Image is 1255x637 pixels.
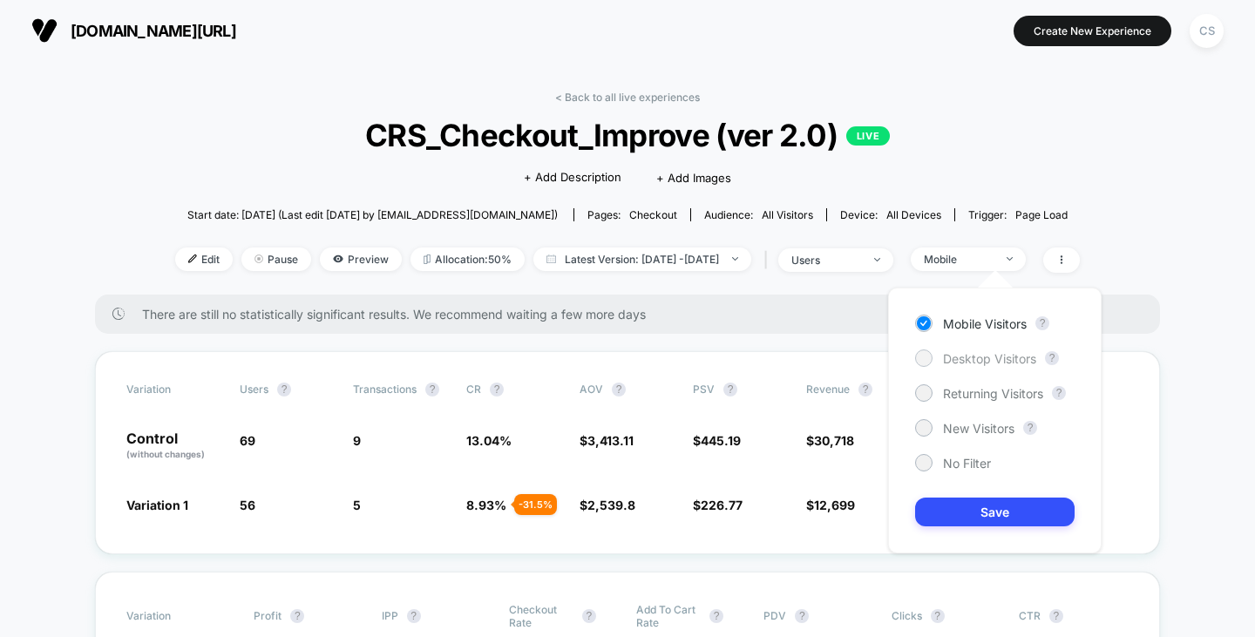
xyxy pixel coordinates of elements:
[546,254,556,263] img: calendar
[587,433,634,448] span: 3,413.11
[353,433,361,448] span: 9
[187,208,558,221] span: Start date: [DATE] (Last edit [DATE] by [EMAIL_ADDRESS][DOMAIN_NAME])
[762,208,813,221] span: All Visitors
[874,258,880,261] img: end
[636,603,701,629] span: Add To Cart Rate
[968,208,1068,221] div: Trigger:
[1019,609,1041,622] span: CTR
[533,247,751,271] span: Latest Version: [DATE] - [DATE]
[424,254,431,264] img: rebalance
[1007,257,1013,261] img: end
[1015,208,1068,221] span: Page Load
[763,609,786,622] span: PDV
[290,609,304,623] button: ?
[814,433,854,448] span: 30,718
[353,498,361,512] span: 5
[612,383,626,396] button: ?
[126,431,222,461] p: Control
[240,498,255,512] span: 56
[490,383,504,396] button: ?
[943,351,1036,366] span: Desktop Visitors
[806,498,855,512] span: $
[126,383,222,396] span: Variation
[732,257,738,261] img: end
[254,609,282,622] span: Profit
[71,22,236,40] span: [DOMAIN_NAME][URL]
[142,307,1125,322] span: There are still no statistically significant results. We recommend waiting a few more days
[410,247,525,271] span: Allocation: 50%
[580,498,635,512] span: $
[791,254,861,267] div: users
[1023,421,1037,435] button: ?
[915,498,1075,526] button: Save
[943,386,1043,401] span: Returning Visitors
[241,247,311,271] span: Pause
[31,17,58,44] img: Visually logo
[26,17,241,44] button: [DOMAIN_NAME][URL]
[693,498,743,512] span: $
[858,383,872,396] button: ?
[466,498,506,512] span: 8.93 %
[795,609,809,623] button: ?
[240,433,255,448] span: 69
[846,126,890,146] p: LIVE
[826,208,954,221] span: Device:
[175,247,233,271] span: Edit
[587,208,677,221] div: Pages:
[693,433,741,448] span: $
[709,609,723,623] button: ?
[466,433,512,448] span: 13.04 %
[656,171,731,185] span: + Add Images
[943,421,1014,436] span: New Visitors
[1190,14,1224,48] div: CS
[254,254,263,263] img: end
[220,117,1035,153] span: CRS_Checkout_Improve (ver 2.0)
[382,609,398,622] span: IPP
[1049,609,1063,623] button: ?
[188,254,197,263] img: edit
[704,208,813,221] div: Audience:
[760,247,778,273] span: |
[580,383,603,396] span: AOV
[943,316,1027,331] span: Mobile Visitors
[126,449,205,459] span: (without changes)
[1052,386,1066,400] button: ?
[555,91,700,104] a: < Back to all live experiences
[886,208,941,221] span: all devices
[1184,13,1229,49] button: CS
[582,609,596,623] button: ?
[806,383,850,396] span: Revenue
[723,383,737,396] button: ?
[587,498,635,512] span: 2,539.8
[892,609,922,622] span: Clicks
[629,208,677,221] span: checkout
[1045,351,1059,365] button: ?
[407,609,421,623] button: ?
[806,433,854,448] span: $
[943,456,991,471] span: No Filter
[126,603,222,629] span: Variation
[277,383,291,396] button: ?
[580,433,634,448] span: $
[1035,316,1049,330] button: ?
[693,383,715,396] span: PSV
[701,433,741,448] span: 445.19
[524,169,621,186] span: + Add Description
[1014,16,1171,46] button: Create New Experience
[425,383,439,396] button: ?
[701,498,743,512] span: 226.77
[466,383,481,396] span: CR
[240,383,268,396] span: users
[514,494,557,515] div: - 31.5 %
[320,247,402,271] span: Preview
[126,498,188,512] span: Variation 1
[924,253,994,266] div: Mobile
[509,603,573,629] span: Checkout Rate
[353,383,417,396] span: Transactions
[814,498,855,512] span: 12,699
[931,609,945,623] button: ?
